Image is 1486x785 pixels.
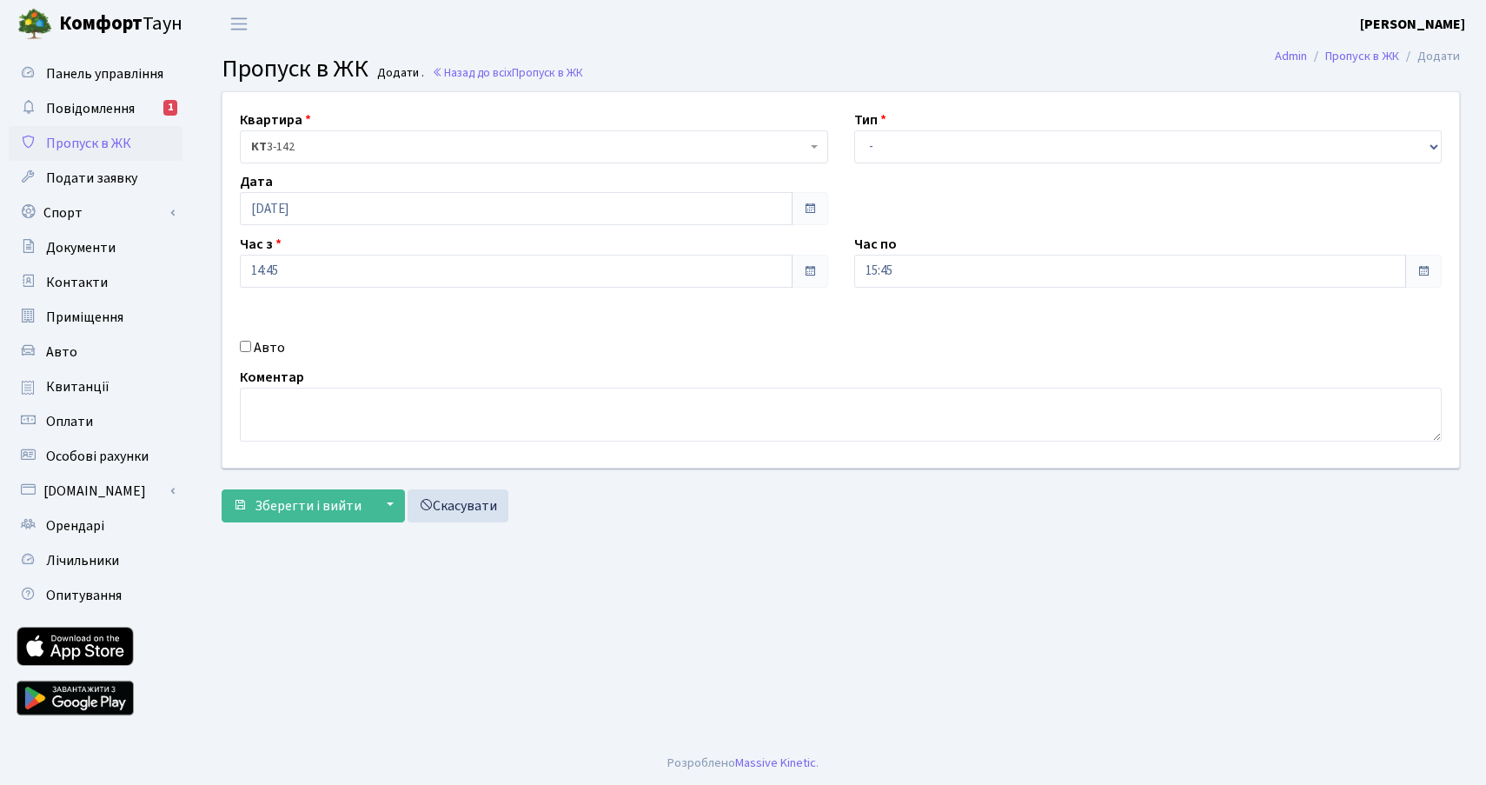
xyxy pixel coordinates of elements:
[46,238,116,257] span: Документи
[46,516,104,536] span: Орендарі
[9,578,182,613] a: Опитування
[251,138,806,156] span: <b>КТ</b>&nbsp;&nbsp;&nbsp;&nbsp;3-142
[374,66,424,81] small: Додати .
[217,10,261,38] button: Переключити навігацію
[46,99,135,118] span: Повідомлення
[17,7,52,42] img: logo.png
[163,100,177,116] div: 1
[1399,47,1460,66] li: Додати
[255,496,362,516] span: Зберегти і вийти
[46,377,109,396] span: Квитанції
[735,754,816,772] a: Massive Kinetic
[9,57,182,91] a: Панель управління
[46,134,131,153] span: Пропуск в ЖК
[59,10,143,37] b: Комфорт
[46,169,137,188] span: Подати заявку
[59,10,182,39] span: Таун
[46,273,108,292] span: Контакти
[9,369,182,404] a: Квитанції
[667,754,819,773] div: Розроблено .
[240,367,304,388] label: Коментар
[46,447,149,466] span: Особові рахунки
[240,234,282,255] label: Час з
[46,343,77,362] span: Авто
[9,509,182,543] a: Орендарі
[9,126,182,161] a: Пропуск в ЖК
[1360,15,1465,34] b: [PERSON_NAME]
[9,474,182,509] a: [DOMAIN_NAME]
[512,64,583,81] span: Пропуск в ЖК
[9,230,182,265] a: Документи
[9,439,182,474] a: Особові рахунки
[240,130,828,163] span: <b>КТ</b>&nbsp;&nbsp;&nbsp;&nbsp;3-142
[9,161,182,196] a: Подати заявку
[254,337,285,358] label: Авто
[432,64,583,81] a: Назад до всіхПропуск в ЖК
[1360,14,1465,35] a: [PERSON_NAME]
[46,551,119,570] span: Лічильники
[9,335,182,369] a: Авто
[9,543,182,578] a: Лічильники
[1325,47,1399,65] a: Пропуск в ЖК
[1275,47,1307,65] a: Admin
[9,404,182,439] a: Оплати
[9,196,182,230] a: Спорт
[222,51,368,86] span: Пропуск в ЖК
[854,234,897,255] label: Час по
[854,110,886,130] label: Тип
[9,91,182,126] a: Повідомлення1
[46,308,123,327] span: Приміщення
[240,171,273,192] label: Дата
[240,110,311,130] label: Квартира
[1249,38,1486,75] nav: breadcrumb
[46,586,122,605] span: Опитування
[222,489,373,522] button: Зберегти і вийти
[46,64,163,83] span: Панель управління
[9,265,182,300] a: Контакти
[408,489,508,522] a: Скасувати
[9,300,182,335] a: Приміщення
[251,138,267,156] b: КТ
[46,412,93,431] span: Оплати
